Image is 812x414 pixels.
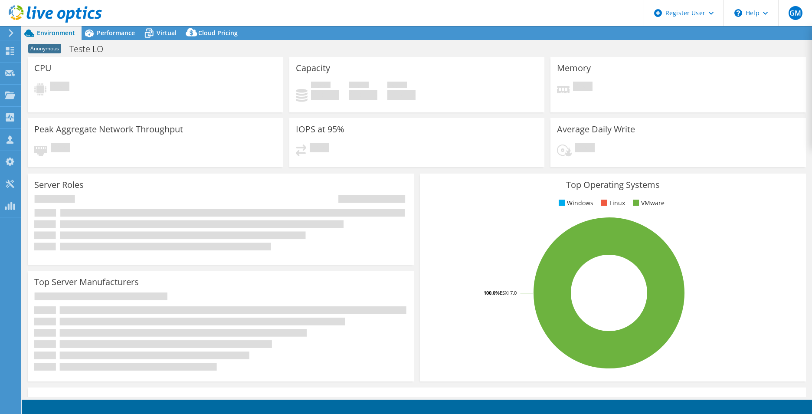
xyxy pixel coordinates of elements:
span: Virtual [157,29,177,37]
li: Linux [599,198,625,208]
tspan: 100.0% [484,289,500,296]
li: VMware [631,198,665,208]
span: Cloud Pricing [198,29,238,37]
span: Pending [50,82,69,93]
h3: CPU [34,63,52,73]
span: Pending [573,82,593,93]
h4: 0 GiB [349,90,377,100]
tspan: ESXi 7.0 [500,289,517,296]
span: Used [311,82,331,90]
span: Environment [37,29,75,37]
h3: Average Daily Write [557,125,635,134]
h3: IOPS at 95% [296,125,344,134]
span: Free [349,82,369,90]
h3: Capacity [296,63,330,73]
span: Pending [51,143,70,154]
h4: 0 GiB [387,90,416,100]
h3: Peak Aggregate Network Throughput [34,125,183,134]
span: Total [387,82,407,90]
span: GM [789,6,802,20]
span: Anonymous [28,44,61,53]
h4: 0 GiB [311,90,339,100]
li: Windows [557,198,593,208]
h3: Top Operating Systems [426,180,799,190]
span: Pending [310,143,329,154]
svg: \n [734,9,742,17]
h1: Teste LO [65,44,117,54]
h3: Server Roles [34,180,84,190]
span: Performance [97,29,135,37]
span: Pending [575,143,595,154]
h3: Top Server Manufacturers [34,277,139,287]
h3: Memory [557,63,591,73]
